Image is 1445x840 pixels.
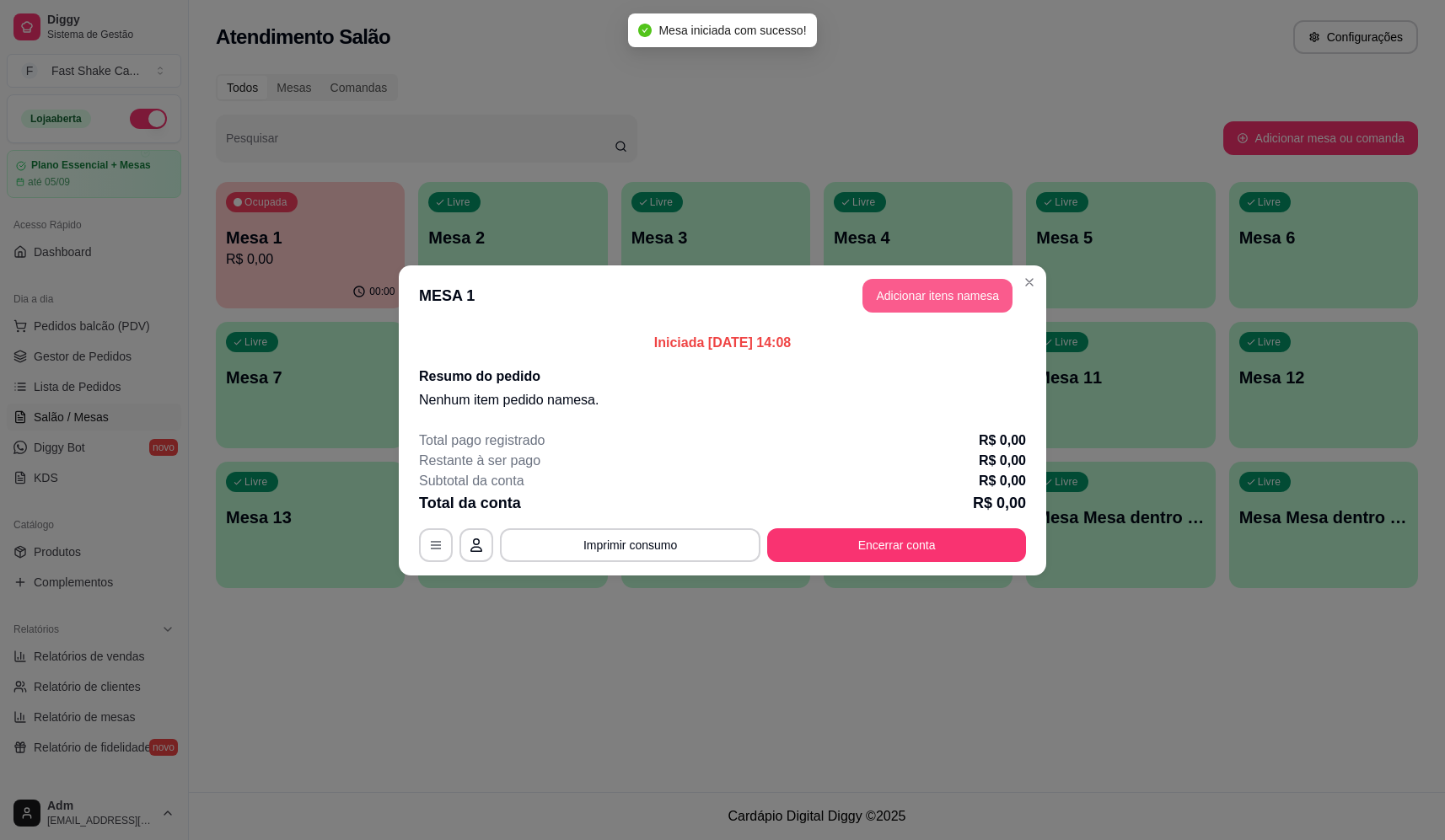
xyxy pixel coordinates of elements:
p: Iniciada [DATE] 14:08 [419,333,1026,353]
h2: Resumo do pedido [419,366,1026,387]
p: R$ 0,00 [979,431,1026,451]
p: R$ 0,00 [973,491,1026,515]
p: Total da conta [419,491,521,515]
button: Close [1016,269,1043,296]
p: Restante à ser pago [419,451,540,471]
p: R$ 0,00 [979,451,1026,471]
button: Imprimir consumo [500,528,760,562]
button: Adicionar itens namesa [862,279,1013,313]
p: Nenhum item pedido na mesa . [419,390,1026,410]
span: check-circle [638,24,652,37]
span: Mesa iniciada com sucesso! [658,24,806,37]
header: MESA 1 [399,265,1046,326]
p: Subtotal da conta [419,471,524,491]
p: Total pago registrado [419,431,545,451]
p: R$ 0,00 [979,471,1026,491]
button: Encerrar conta [767,528,1026,562]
